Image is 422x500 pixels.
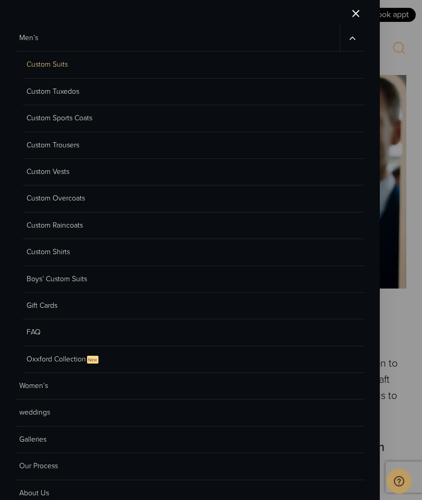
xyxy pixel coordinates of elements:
[16,453,364,480] a: Our Process
[23,346,364,373] a: Oxxford CollectionNew
[16,427,364,453] a: Galleries
[23,319,364,346] a: FAQ
[340,25,364,51] button: Men’s sub menu toggle
[23,293,364,319] a: Gift Cards
[23,185,364,212] a: Custom Overcoats
[23,239,364,266] a: Custom Shirts
[23,266,364,293] a: Boys’ Custom Suits
[16,25,340,51] a: Men’s
[16,399,364,426] a: weddings
[87,356,98,364] span: New
[23,159,364,185] a: Custom Vests
[23,105,364,132] a: Custom Sports Coats
[387,469,412,495] iframe: Opens a widget where you can chat to one of our agents
[23,213,364,239] a: Custom Raincoats
[23,52,364,78] a: Custom Suits
[23,79,364,105] a: Custom Tuxedos
[16,373,364,399] a: Women’s
[23,132,364,159] a: Custom Trousers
